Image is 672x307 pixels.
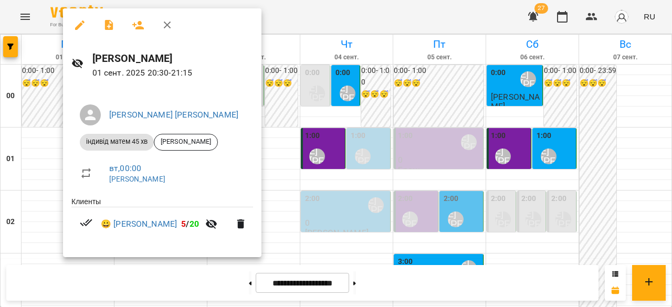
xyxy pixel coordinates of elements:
[80,216,92,229] svg: Визит оплачен
[154,137,217,146] span: [PERSON_NAME]
[92,50,254,67] h6: [PERSON_NAME]
[109,175,165,183] a: [PERSON_NAME]
[92,67,254,79] p: 01 сент. 2025 20:30 - 21:15
[154,134,218,151] div: [PERSON_NAME]
[109,110,238,120] a: [PERSON_NAME] [PERSON_NAME]
[181,219,186,229] span: 5
[80,137,154,146] span: індивід матем 45 хв
[109,163,141,173] a: вт , 00:00
[101,218,177,230] a: 😀 [PERSON_NAME]
[71,196,253,245] ul: Клиенты
[190,219,199,229] span: 20
[181,219,199,229] b: /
